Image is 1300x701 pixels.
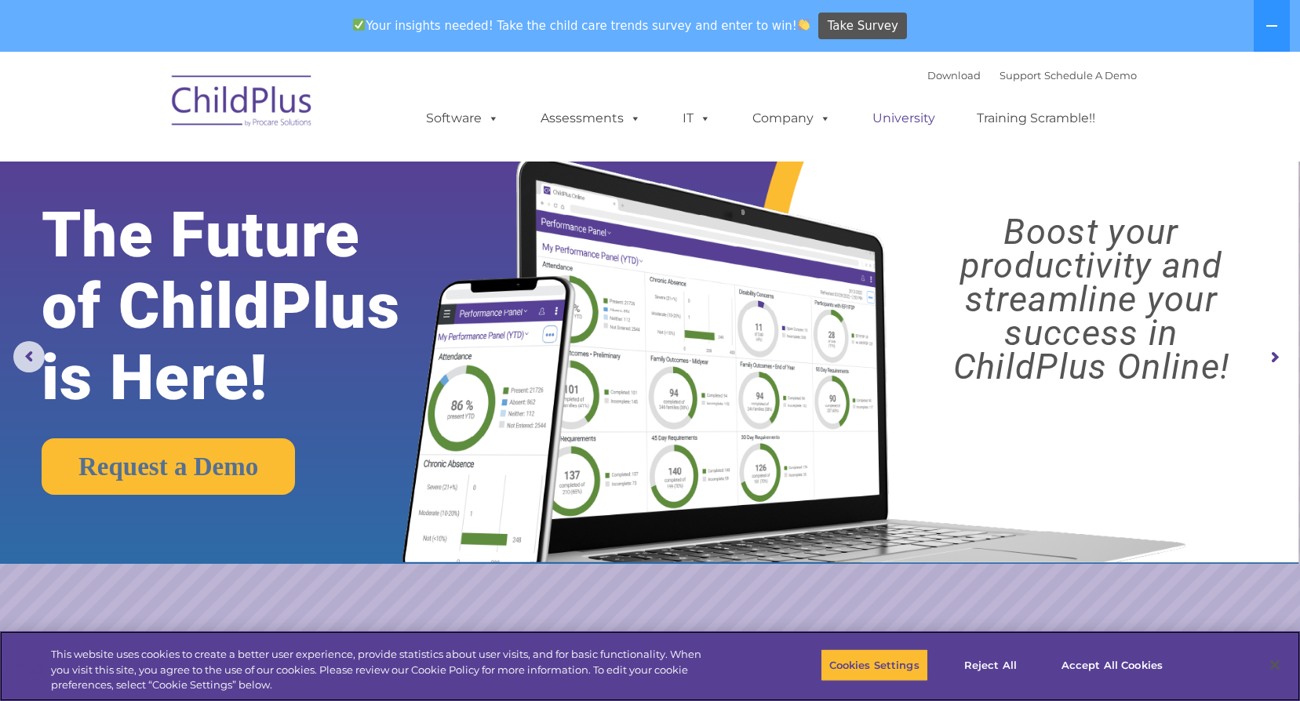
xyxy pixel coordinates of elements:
a: Company [737,103,847,134]
a: University [857,103,951,134]
img: 👏 [798,19,810,31]
rs-layer: The Future of ChildPlus is Here! [42,200,457,414]
a: IT [667,103,726,134]
span: Take Survey [828,13,898,40]
a: Request a Demo [42,438,295,495]
a: Schedule A Demo [1044,69,1137,82]
img: ✅ [353,19,365,31]
a: Download [927,69,981,82]
font: | [927,69,1137,82]
a: Assessments [525,103,657,134]
button: Reject All [941,648,1040,681]
div: This website uses cookies to create a better user experience, provide statistics about user visit... [51,647,715,693]
button: Cookies Settings [821,648,928,681]
button: Close [1258,648,1292,682]
rs-layer: Boost your productivity and streamline your success in ChildPlus Online! [898,215,1284,383]
a: Take Survey [818,13,907,40]
a: Training Scramble!! [961,103,1111,134]
img: ChildPlus by Procare Solutions [164,64,321,143]
span: Last name [218,104,266,115]
a: Support [1000,69,1041,82]
span: Your insights needed! Take the child care trends survey and enter to win! [347,10,817,41]
span: Phone number [218,168,285,180]
button: Accept All Cookies [1053,648,1171,681]
a: Software [410,103,515,134]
